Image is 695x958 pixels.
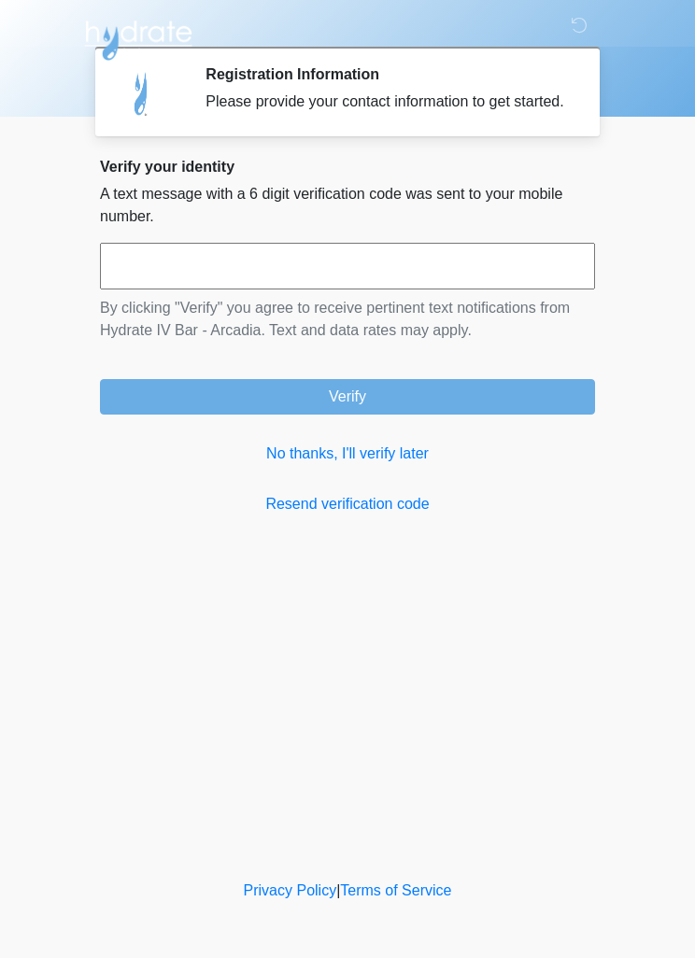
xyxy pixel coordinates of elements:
a: Privacy Policy [244,882,337,898]
p: A text message with a 6 digit verification code was sent to your mobile number. [100,183,595,228]
a: Terms of Service [340,882,451,898]
p: By clicking "Verify" you agree to receive pertinent text notifications from Hydrate IV Bar - Arca... [100,297,595,342]
img: Agent Avatar [114,65,170,121]
img: Hydrate IV Bar - Arcadia Logo [81,14,195,62]
h2: Verify your identity [100,158,595,176]
a: No thanks, I'll verify later [100,443,595,465]
div: Please provide your contact information to get started. [206,91,567,113]
a: | [336,882,340,898]
button: Verify [100,379,595,415]
a: Resend verification code [100,493,595,515]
